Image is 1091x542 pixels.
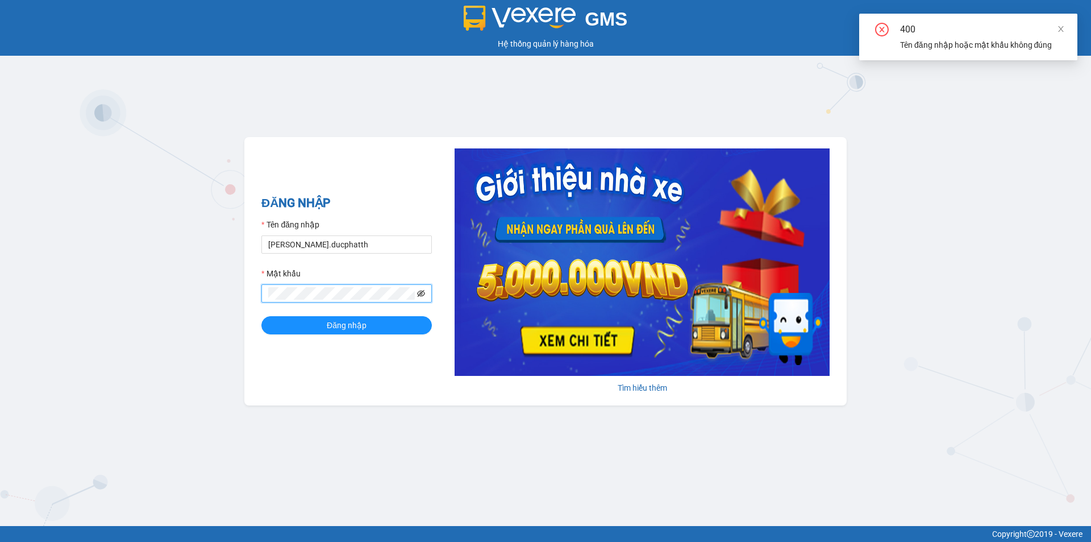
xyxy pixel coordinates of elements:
[1027,530,1035,538] span: copyright
[1057,25,1065,33] span: close
[261,218,319,231] label: Tên đăng nhập
[261,316,432,334] button: Đăng nhập
[268,287,415,300] input: Mật khẩu
[900,23,1064,36] div: 400
[327,319,367,332] span: Đăng nhập
[417,289,425,297] span: eye-invisible
[455,382,830,394] div: Tìm hiểu thêm
[9,528,1082,540] div: Copyright 2019 - Vexere
[261,194,432,213] h2: ĐĂNG NHẬP
[3,38,1088,50] div: Hệ thống quản lý hàng hóa
[464,17,628,26] a: GMS
[875,23,889,39] span: close-circle
[464,6,576,31] img: logo 2
[261,235,432,254] input: Tên đăng nhập
[900,39,1064,51] div: Tên đăng nhập hoặc mật khẩu không đúng
[585,9,627,30] span: GMS
[455,148,830,376] img: banner-0
[261,267,301,280] label: Mật khẩu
